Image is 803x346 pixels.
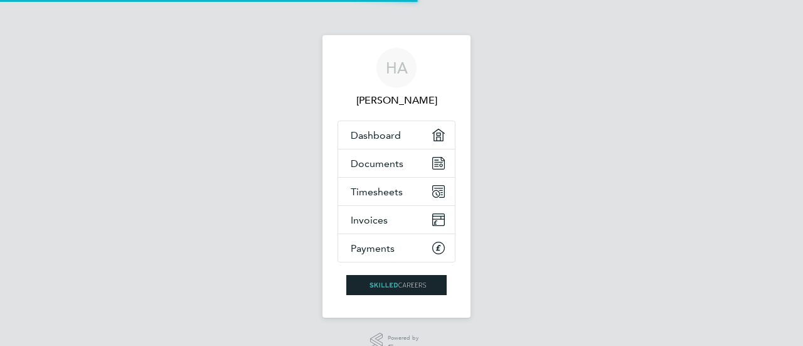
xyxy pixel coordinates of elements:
span: Payments [351,242,395,254]
span: Powered by [388,333,423,343]
span: Documents [351,158,403,170]
span: Timesheets [351,186,403,198]
span: Haroon Ahmed [338,93,455,108]
a: Go to home page [338,275,455,295]
a: Payments [338,234,455,262]
a: Documents [338,149,455,177]
span: Dashboard [351,129,401,141]
span: HA [386,60,408,76]
a: Timesheets [338,178,455,205]
a: Invoices [338,206,455,234]
img: skilledcareers-logo-retina.png [346,275,447,295]
span: Invoices [351,214,388,226]
a: Dashboard [338,121,455,149]
a: HA[PERSON_NAME] [338,48,455,108]
nav: Main navigation [322,35,471,318]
